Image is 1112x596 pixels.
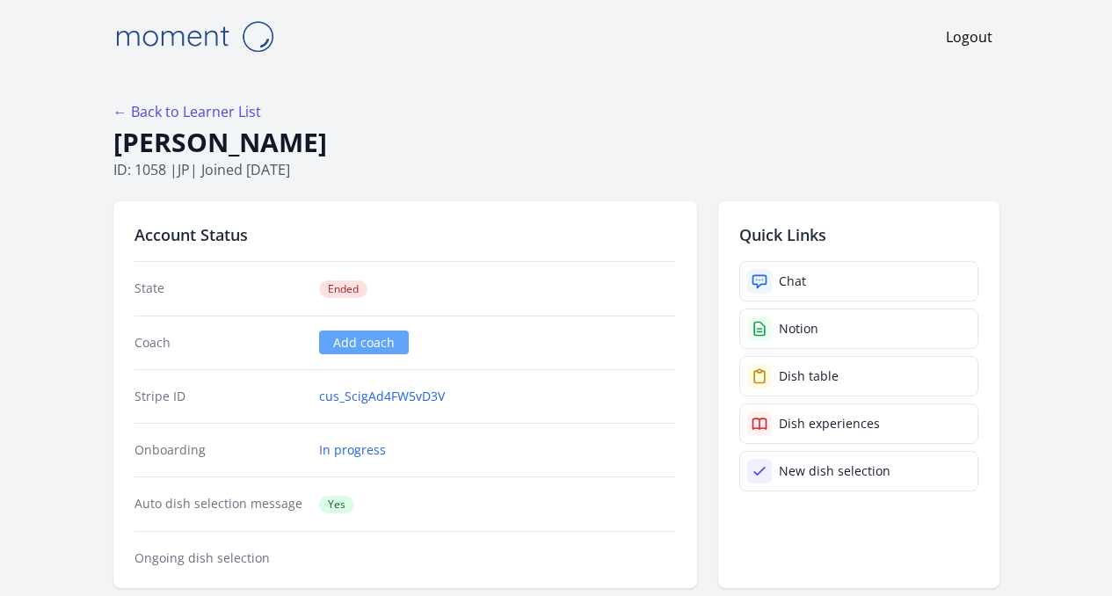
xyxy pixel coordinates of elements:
[739,451,978,491] a: New dish selection
[739,222,978,247] h2: Quick Links
[739,309,978,349] a: Notion
[739,356,978,396] a: Dish table
[319,388,445,405] a: cus_ScigAd4FW5vD3V
[739,261,978,302] a: Chat
[113,126,999,159] h1: [PERSON_NAME]
[134,549,306,567] dt: Ongoing dish selection
[319,331,409,354] a: Add coach
[946,26,992,47] a: Logout
[134,495,306,513] dt: Auto dish selection message
[779,273,806,290] div: Chat
[739,403,978,444] a: Dish experiences
[134,280,306,298] dt: State
[319,496,354,513] span: Yes
[113,102,261,121] a: ← Back to Learner List
[319,280,367,298] span: Ended
[134,441,306,459] dt: Onboarding
[779,415,880,432] div: Dish experiences
[178,160,190,179] span: jp
[779,462,890,480] div: New dish selection
[134,222,676,247] h2: Account Status
[779,320,818,338] div: Notion
[134,388,306,405] dt: Stripe ID
[106,14,282,59] img: Moment
[134,334,306,352] dt: Coach
[319,441,386,459] a: In progress
[113,159,999,180] p: ID: 1058 | | Joined [DATE]
[779,367,839,385] div: Dish table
